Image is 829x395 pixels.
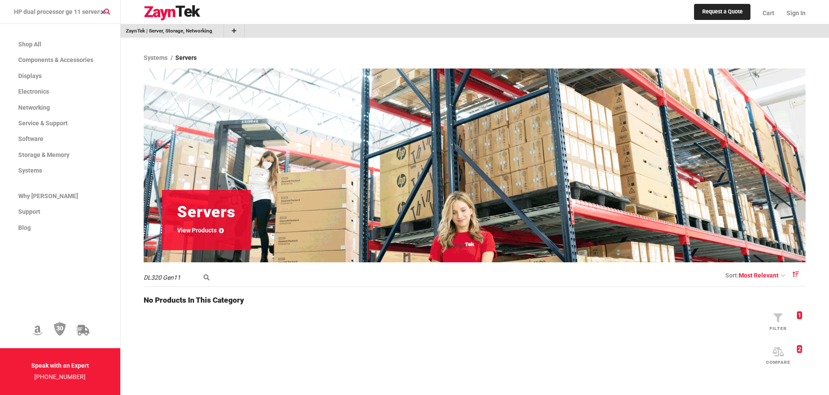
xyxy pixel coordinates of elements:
[18,208,40,215] span: Support
[126,27,213,35] a: go to /
[763,10,774,16] span: Cart
[18,135,43,142] span: Software
[739,272,779,279] span: Most Relevant
[18,72,42,79] span: Displays
[757,2,780,24] a: Cart
[757,358,799,366] p: Compare
[177,225,224,235] a: View Products
[213,27,218,35] a: Remove Bookmark
[18,41,41,48] span: Shop All
[18,120,68,127] span: Service & Support
[694,4,751,20] a: Request a Quote
[34,373,86,380] a: [PHONE_NUMBER]
[797,311,802,319] span: 1
[780,2,806,24] a: Sign In
[757,324,799,333] p: Filter
[18,56,93,63] span: Components & Accessories
[750,341,806,375] a: 2Compare
[177,205,235,219] h1: Servers
[18,224,31,231] span: Blog
[797,345,802,353] span: 2
[144,273,213,282] input: Search Category
[18,104,50,111] span: Networking
[144,294,806,306] h4: No products in this category
[18,151,69,158] span: Storage & Memory
[18,193,78,199] span: Why [PERSON_NAME]
[18,88,49,95] span: Electronics
[725,271,785,280] a: Sort:
[785,268,806,280] a: Ascending
[144,54,175,61] a: Systems
[144,5,201,21] img: logo
[31,362,89,369] strong: Speak with an Expert
[54,322,66,336] img: 30 Day Return Policy
[18,167,42,174] span: Systems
